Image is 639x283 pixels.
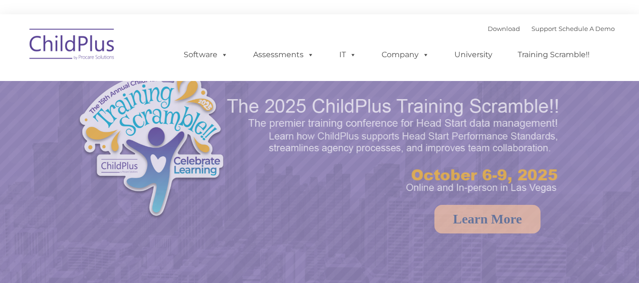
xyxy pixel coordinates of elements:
[531,25,557,32] a: Support
[372,45,439,64] a: Company
[174,45,237,64] a: Software
[434,205,541,233] a: Learn More
[488,25,615,32] font: |
[488,25,520,32] a: Download
[330,45,366,64] a: IT
[244,45,324,64] a: Assessments
[25,22,120,70] img: ChildPlus by Procare Solutions
[508,45,599,64] a: Training Scramble!!
[445,45,502,64] a: University
[559,25,615,32] a: Schedule A Demo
